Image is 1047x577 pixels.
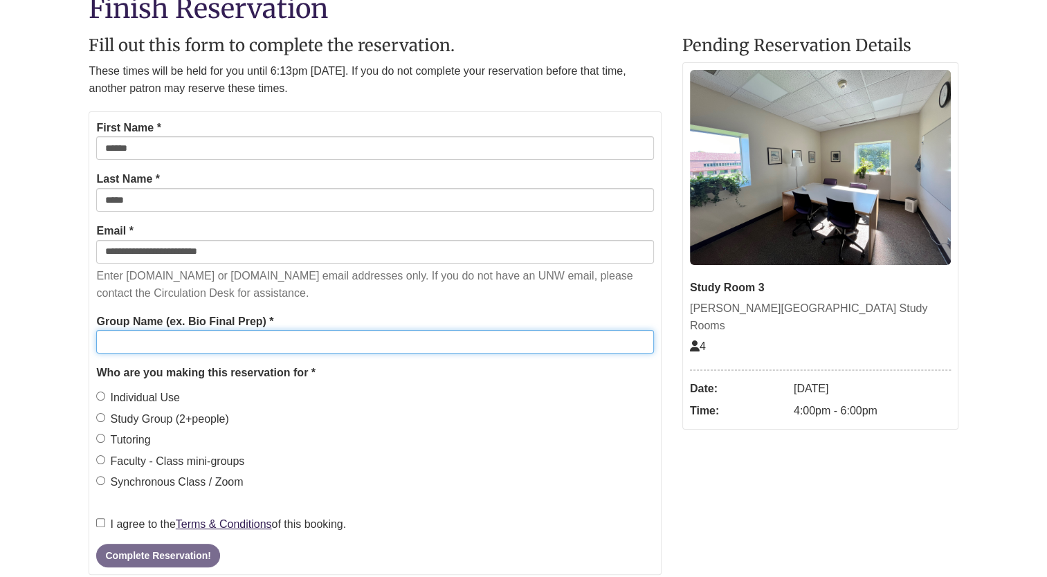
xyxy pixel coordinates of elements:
div: Study Room 3 [690,279,951,297]
input: Faculty - Class mini-groups [96,455,105,464]
dt: Time: [690,400,787,422]
input: Tutoring [96,434,105,443]
span: The capacity of this space [690,340,706,352]
div: [PERSON_NAME][GEOGRAPHIC_DATA] Study Rooms [690,300,951,335]
input: I agree to theTerms & Conditionsof this booking. [96,518,105,527]
h2: Fill out this form to complete the reservation. [89,37,661,55]
p: These times will be held for you until 6:13pm [DATE]. If you do not complete your reservation bef... [89,62,661,98]
label: First Name * [96,119,161,137]
label: I agree to the of this booking. [96,515,346,533]
input: Individual Use [96,392,105,401]
dt: Date: [690,378,787,400]
input: Synchronous Class / Zoom [96,476,105,485]
input: Study Group (2+people) [96,413,105,422]
label: Faculty - Class mini-groups [96,452,244,470]
dd: [DATE] [794,378,951,400]
label: Last Name * [96,170,160,188]
a: Terms & Conditions [176,518,272,530]
label: Tutoring [96,431,150,449]
label: Email * [96,222,133,240]
legend: Who are you making this reservation for * [96,364,653,382]
h2: Pending Reservation Details [682,37,958,55]
dd: 4:00pm - 6:00pm [794,400,951,422]
label: Individual Use [96,389,180,407]
label: Synchronous Class / Zoom [96,473,243,491]
p: Enter [DOMAIN_NAME] or [DOMAIN_NAME] email addresses only. If you do not have an UNW email, pleas... [96,267,653,302]
button: Complete Reservation! [96,544,219,567]
label: Group Name (ex. Bio Final Prep) * [96,313,273,331]
img: Study Room 3 [690,70,951,266]
label: Study Group (2+people) [96,410,228,428]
